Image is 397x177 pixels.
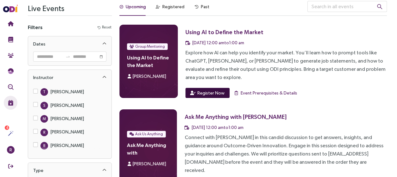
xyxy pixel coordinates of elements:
[4,96,17,110] button: Live Events
[4,126,17,140] button: Actions
[127,54,170,69] h4: Using AI to Define the Market
[184,133,387,174] div: Connect with [PERSON_NAME] in this candid discussion to get answers, insights, and guidance aroun...
[8,131,14,136] img: Actions
[51,102,84,109] div: [PERSON_NAME]
[377,4,382,9] span: search
[241,89,297,96] span: Event Prerequisites & Details
[51,128,84,135] div: [PERSON_NAME]
[6,125,8,130] span: 4
[133,161,166,166] span: [PERSON_NAME]
[133,74,166,79] span: [PERSON_NAME]
[43,115,46,123] span: M
[127,141,169,156] h4: Ask Me Anything with [PERSON_NAME]
[4,143,17,157] button: R
[185,28,263,36] div: Using AI to Define the Market
[192,40,244,45] span: [DATE] 12:00 am to 1:00 am
[184,113,286,121] div: Ask Me Anything with [PERSON_NAME]
[185,88,230,98] button: Register Now
[4,17,17,31] button: Home
[33,74,53,81] div: Instructor
[135,131,163,137] span: Ask Us Anything
[28,23,43,31] h4: Filters
[185,49,387,82] div: Explore how AI can help you identify your market. You’ll learn how to prompt tools like ChatGPT, ...
[201,3,209,10] div: Past
[4,80,17,94] button: Outcome Validation
[33,40,45,48] div: Dates
[162,3,184,10] div: Registered
[4,48,17,62] button: Community
[51,115,84,122] div: [PERSON_NAME]
[102,24,111,30] span: Reset
[33,167,43,174] div: Type
[51,88,84,95] div: [PERSON_NAME]
[8,68,14,74] img: JTBD Needs Framework
[28,36,111,52] div: Dates
[4,33,17,46] button: Training
[65,54,70,59] span: to
[43,102,45,109] span: S
[9,146,12,154] span: R
[4,64,17,78] button: Needs Framework
[135,43,165,50] span: Group Mentoring
[43,129,45,136] span: R
[8,52,14,58] img: Community
[65,54,70,59] span: swap-right
[307,1,387,12] input: Search in all events
[4,159,17,173] button: Sign Out
[197,89,225,96] span: Register Now
[43,88,45,96] span: T
[372,1,388,12] button: search
[8,84,14,90] img: Outcome Validation
[5,125,9,130] sup: 4
[8,100,14,106] img: Live Events
[51,142,84,149] div: [PERSON_NAME]
[126,3,146,10] div: Upcoming
[233,88,298,98] button: Event Prerequisites & Details
[28,1,112,15] h3: Live Events
[8,37,14,42] img: Training
[191,125,243,130] span: [DATE] 12:00 am to 1:00 am
[28,70,111,85] div: Instructor
[97,24,112,31] button: Reset
[43,142,45,150] span: B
